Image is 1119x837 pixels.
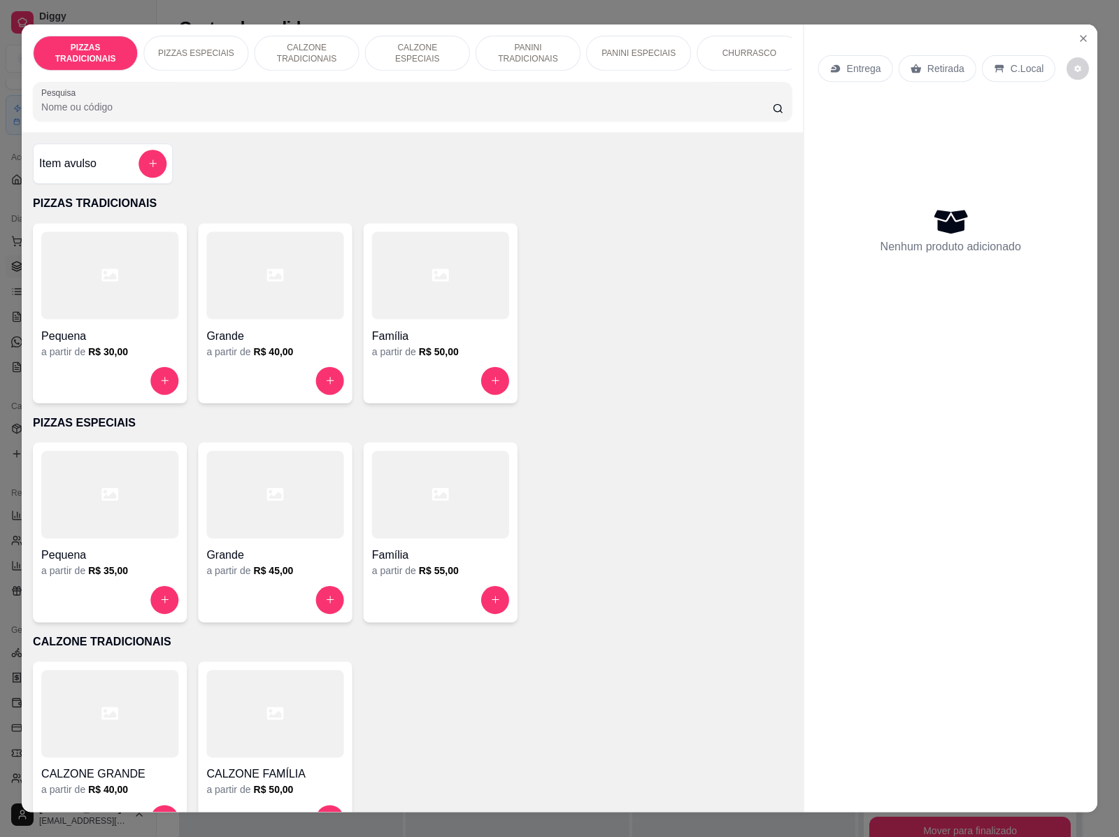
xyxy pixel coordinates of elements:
[45,42,126,64] p: PIZZAS TRADICIONAIS
[206,547,343,564] h4: Grande
[150,586,178,614] button: increase-product-quantity
[33,415,792,431] p: PIZZAS ESPECIAIS
[88,783,128,797] h6: R$ 40,00
[1072,27,1095,50] button: Close
[377,42,458,64] p: CALZONE ESPECIAIS
[33,634,792,650] p: CALZONE TRADICIONAIS
[481,367,509,395] button: increase-product-quantity
[1067,57,1089,80] button: decrease-product-quantity
[39,155,97,172] h4: Item avulso
[88,345,128,359] h6: R$ 30,00
[253,783,293,797] h6: R$ 50,00
[41,100,773,114] input: Pesquisa
[41,766,178,783] h4: CALZONE GRANDE
[419,345,459,359] h6: R$ 50,00
[372,564,509,578] div: a partir de
[419,564,459,578] h6: R$ 55,00
[253,564,293,578] h6: R$ 45,00
[150,367,178,395] button: increase-product-quantity
[253,345,293,359] h6: R$ 40,00
[41,328,178,345] h4: Pequena
[316,586,344,614] button: increase-product-quantity
[601,48,676,59] p: PANINI ESPECIAIS
[487,42,569,64] p: PANINI TRADICIONAIS
[372,547,509,564] h4: Família
[1011,62,1044,76] p: C.Local
[150,806,178,834] button: increase-product-quantity
[266,42,347,64] p: CALZONE TRADICIONAIS
[41,547,178,564] h4: Pequena
[138,150,166,178] button: add-separate-item
[41,783,178,797] div: a partir de
[33,196,792,213] p: PIZZAS TRADICIONAIS
[41,345,178,359] div: a partir de
[41,87,80,99] label: Pesquisa
[88,564,128,578] h6: R$ 35,00
[881,239,1021,256] p: Nenhum produto adicionado
[481,586,509,614] button: increase-product-quantity
[722,48,776,59] p: CHURRASCO
[41,564,178,578] div: a partir de
[206,345,343,359] div: a partir de
[206,766,343,783] h4: CALZONE FAMÍLIA
[847,62,881,76] p: Entrega
[206,783,343,797] div: a partir de
[206,564,343,578] div: a partir de
[927,62,964,76] p: Retirada
[316,806,344,834] button: increase-product-quantity
[372,345,509,359] div: a partir de
[206,328,343,345] h4: Grande
[158,48,234,59] p: PIZZAS ESPECIAIS
[316,367,344,395] button: increase-product-quantity
[372,328,509,345] h4: Família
